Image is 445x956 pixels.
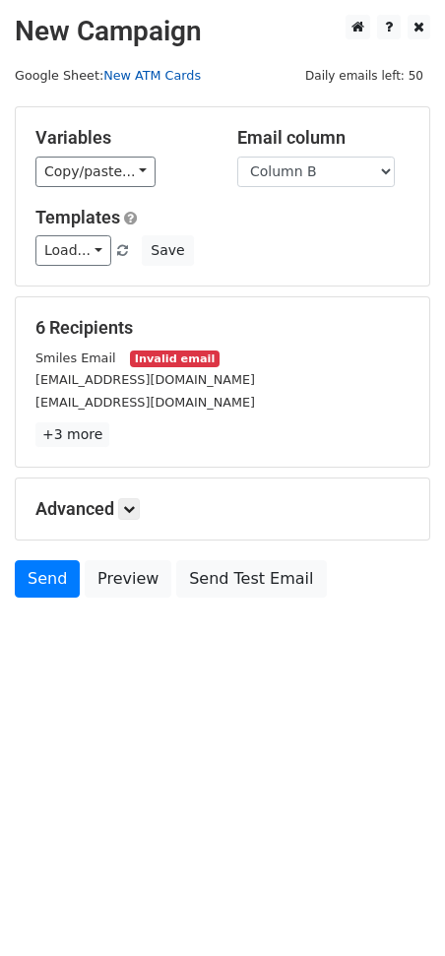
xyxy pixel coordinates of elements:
[15,560,80,598] a: Send
[35,351,116,365] small: Smiles Email
[35,235,111,266] a: Load...
[298,68,430,83] a: Daily emails left: 50
[35,422,109,447] a: +3 more
[85,560,171,598] a: Preview
[35,157,156,187] a: Copy/paste...
[142,235,193,266] button: Save
[347,861,445,956] iframe: Chat Widget
[15,15,430,48] h2: New Campaign
[130,351,219,367] small: Invalid email
[298,65,430,87] span: Daily emails left: 50
[15,68,201,83] small: Google Sheet:
[35,395,255,410] small: [EMAIL_ADDRESS][DOMAIN_NAME]
[35,498,410,520] h5: Advanced
[35,372,255,387] small: [EMAIL_ADDRESS][DOMAIN_NAME]
[35,317,410,339] h5: 6 Recipients
[103,68,201,83] a: New ATM Cards
[176,560,326,598] a: Send Test Email
[35,127,208,149] h5: Variables
[35,207,120,227] a: Templates
[237,127,410,149] h5: Email column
